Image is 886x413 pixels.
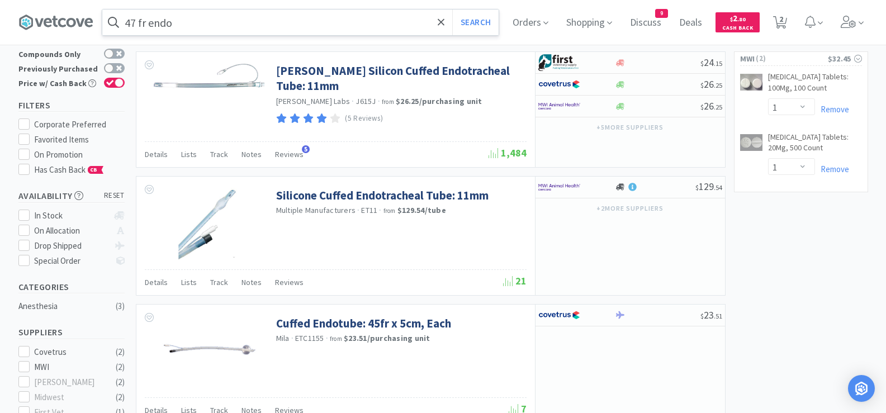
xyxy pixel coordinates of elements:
a: [MEDICAL_DATA] Tablets: 100Mg, 100 Count [768,72,862,98]
span: 1,484 [489,146,527,159]
span: Notes [241,149,262,159]
div: ( 2 ) [116,391,125,404]
span: 9 [656,10,667,17]
a: Mila [276,333,290,343]
img: 67d67680309e4a0bb49a5ff0391dcc42_6.png [538,54,580,71]
div: On Promotion [34,148,125,162]
div: Covetrus [34,345,103,359]
div: On Allocation [34,224,108,238]
a: $2.80Cash Back [716,7,760,37]
strong: $26.25 / purchasing unit [396,96,482,106]
a: [MEDICAL_DATA] Tablets: 20Mg, 500 Count [768,132,862,158]
img: 77fca1acd8b6420a9015268ca798ef17_1.png [538,307,580,324]
span: $ [695,183,699,192]
span: · [378,96,380,106]
img: aff5d8ee298c405185da0556adb8ec75_466770.png [740,74,762,91]
div: [PERSON_NAME] [34,376,103,389]
div: Drop Shipped [34,239,108,253]
span: 129 [695,180,722,193]
a: Remove [815,104,849,115]
span: . 54 [714,183,722,192]
a: [PERSON_NAME] Silicon Cuffed Endotracheal Tube: 11mm [276,63,524,94]
span: from [382,98,394,106]
span: from [383,207,396,215]
img: f6b2451649754179b5b4e0c70c3f7cb0_2.png [538,179,580,196]
span: Reviews [275,149,304,159]
span: 24 [700,56,722,69]
a: 2 [769,19,792,29]
a: Deals [675,18,707,28]
strong: $129.54 / tube [397,205,446,215]
span: Track [210,277,228,287]
div: $32.45 [828,53,862,65]
span: Track [210,149,228,159]
a: Cuffed Endotube: 45fr x 5cm, Each [276,316,451,331]
div: ( 2 ) [116,345,125,359]
img: f6b2451649754179b5b4e0c70c3f7cb0_2.png [538,98,580,115]
div: Price w/ Cash Back [18,78,98,87]
span: $ [700,81,704,89]
button: Search [452,10,499,35]
span: Details [145,277,168,287]
img: 66c010fe040149b5920d0117b535447a_53447.png [153,63,265,88]
div: Midwest [34,391,103,404]
div: Favorited Items [34,133,125,146]
span: · [379,205,381,215]
span: ( 2 ) [755,53,827,64]
div: ( 2 ) [116,376,125,389]
span: Reviews [275,277,304,287]
span: $ [700,312,704,320]
span: 23 [700,308,722,321]
input: Search by item, sku, manufacturer, ingredient, size... [102,10,499,35]
div: Special Order [34,254,108,268]
span: Notes [241,277,262,287]
strong: $23.51 / purchasing unit [344,333,430,343]
span: reset [104,190,125,202]
a: Remove [815,164,849,174]
span: ET11 [361,205,377,215]
span: ETC1155 [295,333,324,343]
span: 5 [302,145,310,153]
div: Anesthesia [18,300,109,313]
span: $ [700,59,704,68]
span: CB [88,167,100,173]
span: Has Cash Back [34,164,104,175]
span: $ [700,103,704,111]
h5: Categories [18,281,125,293]
span: Lists [181,149,197,159]
a: Multiple Manufacturers [276,205,356,215]
div: ( 2 ) [116,360,125,374]
span: MWI [740,53,755,65]
button: +2more suppliers [591,201,669,216]
span: . 80 [737,16,746,23]
img: 48bfd5d958a4401bbf07fce6393985e9_550074.png [154,316,263,388]
h5: Availability [18,189,125,202]
span: . 15 [714,59,722,68]
a: Discuss9 [626,18,666,28]
img: 0785fda5ad9f43238941745d0f34b357_43078.jpeg [173,188,245,260]
span: from [330,335,342,343]
div: Open Intercom Messenger [848,375,875,402]
span: J615J [356,96,376,106]
span: . 25 [714,103,722,111]
span: · [352,96,354,106]
button: +5more suppliers [591,120,669,135]
span: $ [730,16,733,23]
h5: Filters [18,99,125,112]
div: ( 3 ) [116,300,125,313]
span: Lists [181,277,197,287]
span: 26 [700,78,722,91]
img: 77fca1acd8b6420a9015268ca798ef17_1.png [538,76,580,93]
span: . 51 [714,312,722,320]
p: (5 Reviews) [345,113,383,125]
span: · [357,205,359,215]
a: [PERSON_NAME] Labs [276,96,350,106]
div: Corporate Preferred [34,118,125,131]
img: 0e367d011d9241939a9590a7cbb57788_705502.png [740,134,762,151]
span: · [291,333,293,343]
div: Compounds Only [18,49,98,58]
span: Details [145,149,168,159]
span: Cash Back [722,25,753,32]
div: Previously Purchased [18,63,98,73]
div: MWI [34,360,103,374]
